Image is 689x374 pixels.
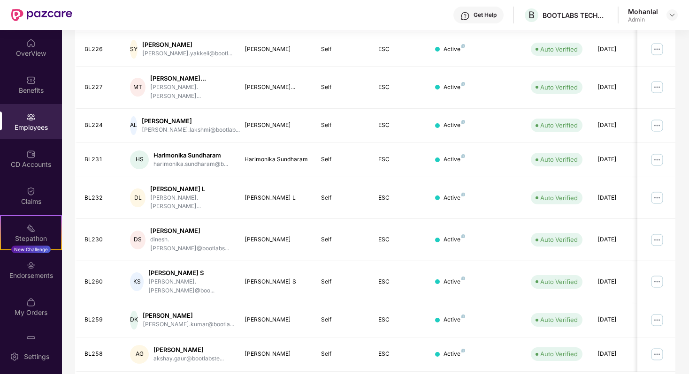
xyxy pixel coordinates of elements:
div: Self [321,155,363,164]
div: BL231 [84,155,115,164]
div: [PERSON_NAME]... [150,74,230,83]
div: [PERSON_NAME] [245,350,306,359]
div: [PERSON_NAME] L [245,194,306,202]
img: manageButton [650,347,665,362]
div: Auto Verified [540,349,578,359]
img: svg+xml;base64,PHN2ZyBpZD0iQ2xhaW0iIHhtbG5zPSJodHRwOi8vd3d3LnczLm9yZy8yMDAwL3N2ZyIgd2lkdGg9IjIwIi... [26,187,36,196]
img: manageButton [650,118,665,133]
div: Self [321,45,363,54]
div: [DATE] [597,235,640,244]
div: ESC [378,45,421,54]
div: Active [444,235,465,244]
span: B [528,9,535,21]
div: HS [130,150,149,169]
div: DS [130,231,145,249]
div: [PERSON_NAME] S [245,277,306,286]
div: Harimonika Sundharam [153,151,228,160]
img: manageButton [650,190,665,205]
div: [DATE] [597,194,640,202]
img: svg+xml;base64,PHN2ZyBpZD0iSGVscC0zMngzMiIgeG1sbnM9Imh0dHA6Ly93d3cudzMub3JnLzIwMDAvc3ZnIiB3aWR0aD... [460,11,470,21]
div: [DATE] [597,315,640,324]
img: svg+xml;base64,PHN2ZyBpZD0iQ0RfQWNjb3VudHMiIGRhdGEtbmFtZT0iQ0QgQWNjb3VudHMiIHhtbG5zPSJodHRwOi8vd3... [26,150,36,159]
div: [DATE] [597,155,640,164]
div: Auto Verified [540,155,578,164]
div: ESC [378,235,421,244]
div: [PERSON_NAME].[PERSON_NAME]@boo... [148,277,230,295]
div: ESC [378,350,421,359]
div: [PERSON_NAME] [245,121,306,130]
div: [DATE] [597,350,640,359]
div: [PERSON_NAME].[PERSON_NAME]... [150,83,230,101]
div: Get Help [474,11,497,19]
div: Self [321,315,363,324]
div: DL [130,188,145,207]
div: [PERSON_NAME].[PERSON_NAME]... [150,194,230,211]
div: Auto Verified [540,315,578,324]
div: Active [444,277,465,286]
div: AG [130,345,149,364]
img: svg+xml;base64,PHN2ZyB4bWxucz0iaHR0cDovL3d3dy53My5vcmcvMjAwMC9zdmciIHdpZHRoPSI4IiBoZWlnaHQ9IjgiIH... [461,349,465,352]
div: BOOTLABS TECHNOLOGIES PRIVATE LIMITED [543,11,608,20]
img: svg+xml;base64,PHN2ZyB4bWxucz0iaHR0cDovL3d3dy53My5vcmcvMjAwMC9zdmciIHdpZHRoPSIyMSIgaGVpZ2h0PSIyMC... [26,224,36,233]
div: [PERSON_NAME] [245,315,306,324]
img: svg+xml;base64,PHN2ZyBpZD0iUGF6Y2FyZCIgeG1sbnM9Imh0dHA6Ly93d3cudzMub3JnLzIwMDAvc3ZnIiB3aWR0aD0iMj... [26,335,36,344]
div: SY [130,40,138,59]
div: Harimonika Sundharam [245,155,306,164]
div: MT [130,78,145,97]
div: Auto Verified [540,277,578,286]
div: Active [444,121,465,130]
div: Active [444,45,465,54]
div: BL230 [84,235,115,244]
div: [DATE] [597,121,640,130]
img: svg+xml;base64,PHN2ZyB4bWxucz0iaHR0cDovL3d3dy53My5vcmcvMjAwMC9zdmciIHdpZHRoPSI4IiBoZWlnaHQ9IjgiIH... [461,193,465,196]
img: New Pazcare Logo [11,9,72,21]
div: [PERSON_NAME] [245,45,306,54]
div: Self [321,235,363,244]
div: dinesh.[PERSON_NAME]@bootlabs... [150,235,230,253]
div: [PERSON_NAME] [150,226,230,235]
div: New Challenge [11,246,51,253]
div: akshay.gaur@bootlabste... [153,354,224,363]
div: Active [444,155,465,164]
div: Stepathon [1,234,61,243]
img: svg+xml;base64,PHN2ZyB4bWxucz0iaHR0cDovL3d3dy53My5vcmcvMjAwMC9zdmciIHdpZHRoPSI4IiBoZWlnaHQ9IjgiIH... [461,82,465,86]
img: svg+xml;base64,PHN2ZyB4bWxucz0iaHR0cDovL3d3dy53My5vcmcvMjAwMC9zdmciIHdpZHRoPSI4IiBoZWlnaHQ9IjgiIH... [461,44,465,48]
div: [DATE] [597,45,640,54]
div: ESC [378,155,421,164]
img: svg+xml;base64,PHN2ZyBpZD0iTXlfT3JkZXJzIiBkYXRhLW5hbWU9Ik15IE9yZGVycyIgeG1sbnM9Imh0dHA6Ly93d3cudz... [26,298,36,307]
div: Auto Verified [540,45,578,54]
div: Auto Verified [540,120,578,130]
div: Mohanlal [628,7,658,16]
div: harimonika.sundharam@b... [153,160,228,169]
div: AL [130,116,137,135]
div: [PERSON_NAME].kumar@bootla... [143,320,234,329]
div: BL226 [84,45,115,54]
div: Active [444,194,465,202]
div: BL227 [84,83,115,92]
img: svg+xml;base64,PHN2ZyB4bWxucz0iaHR0cDovL3d3dy53My5vcmcvMjAwMC9zdmciIHdpZHRoPSI4IiBoZWlnaHQ9IjgiIH... [461,154,465,158]
img: svg+xml;base64,PHN2ZyBpZD0iRHJvcGRvd24tMzJ4MzIiIHhtbG5zPSJodHRwOi8vd3d3LnczLm9yZy8yMDAwL3N2ZyIgd2... [668,11,676,19]
div: [DATE] [597,83,640,92]
div: Active [444,83,465,92]
div: [PERSON_NAME].lakshmi@bootlab... [142,126,240,135]
div: BL259 [84,315,115,324]
img: svg+xml;base64,PHN2ZyB4bWxucz0iaHR0cDovL3d3dy53My5vcmcvMjAwMC9zdmciIHdpZHRoPSI4IiBoZWlnaHQ9IjgiIH... [461,314,465,318]
div: ESC [378,83,421,92]
div: BL260 [84,277,115,286]
div: BL224 [84,121,115,130]
div: [PERSON_NAME] S [148,269,230,277]
img: manageButton [650,313,665,328]
div: ESC [378,121,421,130]
div: [DATE] [597,277,640,286]
div: Auto Verified [540,235,578,244]
img: svg+xml;base64,PHN2ZyBpZD0iRW5kb3JzZW1lbnRzIiB4bWxucz0iaHR0cDovL3d3dy53My5vcmcvMjAwMC9zdmciIHdpZH... [26,261,36,270]
img: manageButton [650,80,665,95]
div: Auto Verified [540,193,578,202]
div: ESC [378,315,421,324]
div: ESC [378,277,421,286]
img: manageButton [650,152,665,167]
img: svg+xml;base64,PHN2ZyB4bWxucz0iaHR0cDovL3d3dy53My5vcmcvMjAwMC9zdmciIHdpZHRoPSI4IiBoZWlnaHQ9IjgiIH... [461,234,465,238]
div: [PERSON_NAME]... [245,83,306,92]
div: Self [321,121,363,130]
div: Active [444,315,465,324]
